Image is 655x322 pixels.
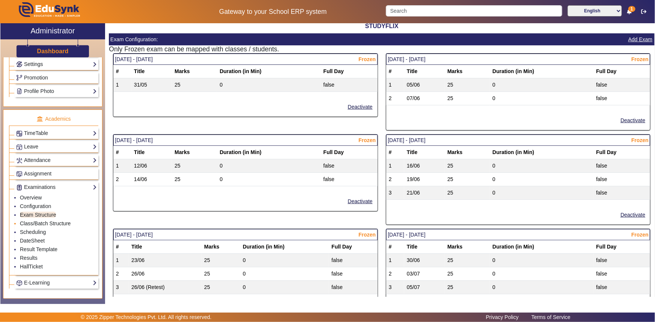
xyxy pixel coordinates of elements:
a: DateSheet [20,238,45,244]
a: Results [20,255,38,261]
td: 12/06 [131,159,172,173]
mat-card-header: [DATE] - [DATE] [113,135,378,146]
td: 25 [445,254,490,267]
span: Frozen [358,231,376,239]
td: 28/06 [129,294,202,308]
span: Frozen [631,55,649,63]
td: 05/07 [404,281,445,294]
span: 1 [628,6,635,12]
h3: Dashboard [37,48,69,55]
span: Promotion [24,75,48,81]
a: Promotion [16,73,97,82]
th: Title [131,146,172,159]
th: Duration (in Min) [217,65,321,78]
td: 25 [172,159,217,173]
a: Assignment [16,169,97,178]
td: 25 [445,267,490,281]
td: 0 [240,267,329,281]
td: 2 [386,267,404,281]
a: Configuration [20,203,51,209]
td: false [593,281,650,294]
td: 25 [202,267,240,281]
td: 25 [172,78,217,92]
td: 25 [445,78,490,92]
th: Duration (in Min) [490,146,593,159]
td: 05/06 [404,78,445,92]
td: 3 [113,281,129,294]
span: Frozen [631,136,649,144]
td: 26/06 (Retest) [129,281,202,294]
mat-card-header: [DATE] - [DATE] [386,54,650,65]
td: false [329,267,377,281]
th: Full Day [593,146,650,159]
td: 25 [445,159,490,173]
th: Marks [445,146,490,159]
td: 0 [240,281,329,294]
td: 1 [386,78,404,92]
th: # [386,146,404,159]
td: 0 [490,186,593,200]
td: 0 [490,254,593,267]
th: Duration (in Min) [490,240,593,254]
span: Assignment [24,171,51,177]
th: Title [131,65,172,78]
th: # [113,65,131,78]
td: 25 [445,186,490,200]
td: false [329,281,377,294]
th: Title [404,240,445,254]
th: Marks [445,65,490,78]
a: Administrator [0,23,105,39]
td: 07/06 [404,92,445,105]
td: 0 [490,78,593,92]
td: 25 [202,294,240,308]
td: 0 [490,92,593,105]
mat-card-header: [DATE] - [DATE] [113,229,378,240]
a: Scheduling [20,229,46,235]
th: Full Day [321,146,378,159]
td: 1 [113,159,131,173]
a: Dashboard [37,47,69,55]
th: Title [404,146,445,159]
th: Duration (in Min) [217,146,321,159]
td: 0 [240,294,329,308]
span: Frozen [631,231,649,239]
td: false [593,186,650,200]
td: 30/06 [404,254,445,267]
th: Full Day [321,65,378,78]
button: Deactivate [620,116,646,125]
button: Deactivate [347,102,373,112]
td: 1 [113,78,131,92]
td: false [593,173,650,186]
a: Class/Batch Structure [20,220,71,226]
td: 0 [217,159,321,173]
a: Result Template [20,246,57,252]
td: false [593,254,650,267]
td: 0 [217,78,321,92]
span: Frozen [358,55,376,63]
td: 14/06 [131,173,172,186]
td: 0 [240,254,329,267]
th: Marks [172,146,217,159]
td: false [329,294,377,308]
td: 21/06 [404,186,445,200]
td: 26/06 [129,267,202,281]
h2: STUDYFLIX [109,22,655,30]
a: Exam Structure [20,212,56,218]
button: Add Exam [628,35,653,44]
td: 2 [386,92,404,105]
td: 1 [386,254,404,267]
mat-card-header: [DATE] - [DATE] [113,54,378,65]
td: 0 [490,281,593,294]
mat-card-header: Exam Configuration: [109,33,655,45]
h2: Administrator [31,26,75,35]
td: false [593,267,650,281]
th: # [386,65,404,78]
td: 0 [217,173,321,186]
a: HallTicket [20,264,43,270]
input: Search [386,5,562,16]
td: 1 [113,254,129,267]
a: Terms of Service [528,312,574,322]
td: 25 [202,254,240,267]
td: 25 [445,92,490,105]
td: 25 [202,281,240,294]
